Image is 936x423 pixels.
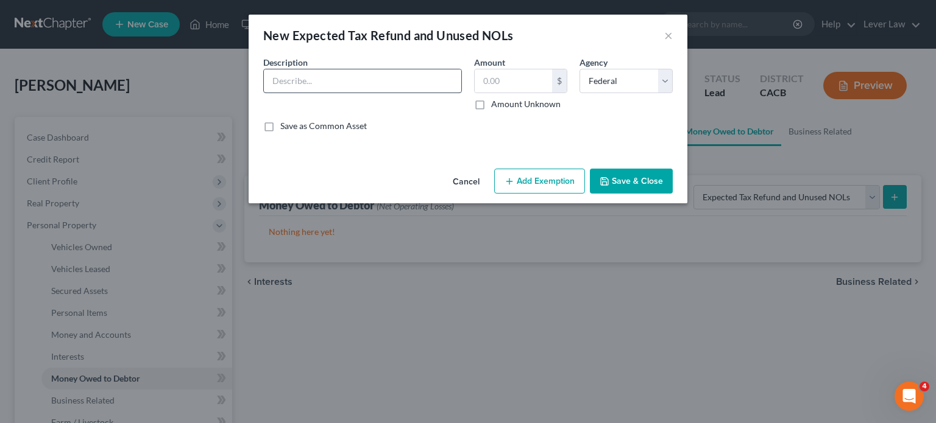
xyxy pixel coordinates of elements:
span: 4 [920,382,929,391]
button: × [664,28,673,43]
input: Describe... [264,69,461,93]
div: $ [552,69,567,93]
iframe: Intercom live chat [895,382,924,411]
input: 0.00 [475,69,552,93]
label: Amount [474,56,505,69]
button: Add Exemption [494,169,585,194]
span: Description [263,57,308,68]
button: Cancel [443,170,489,194]
button: Save & Close [590,169,673,194]
label: Amount Unknown [491,98,561,110]
label: Save as Common Asset [280,120,367,132]
div: New Expected Tax Refund and Unused NOLs [263,27,514,44]
label: Agency [580,56,608,69]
